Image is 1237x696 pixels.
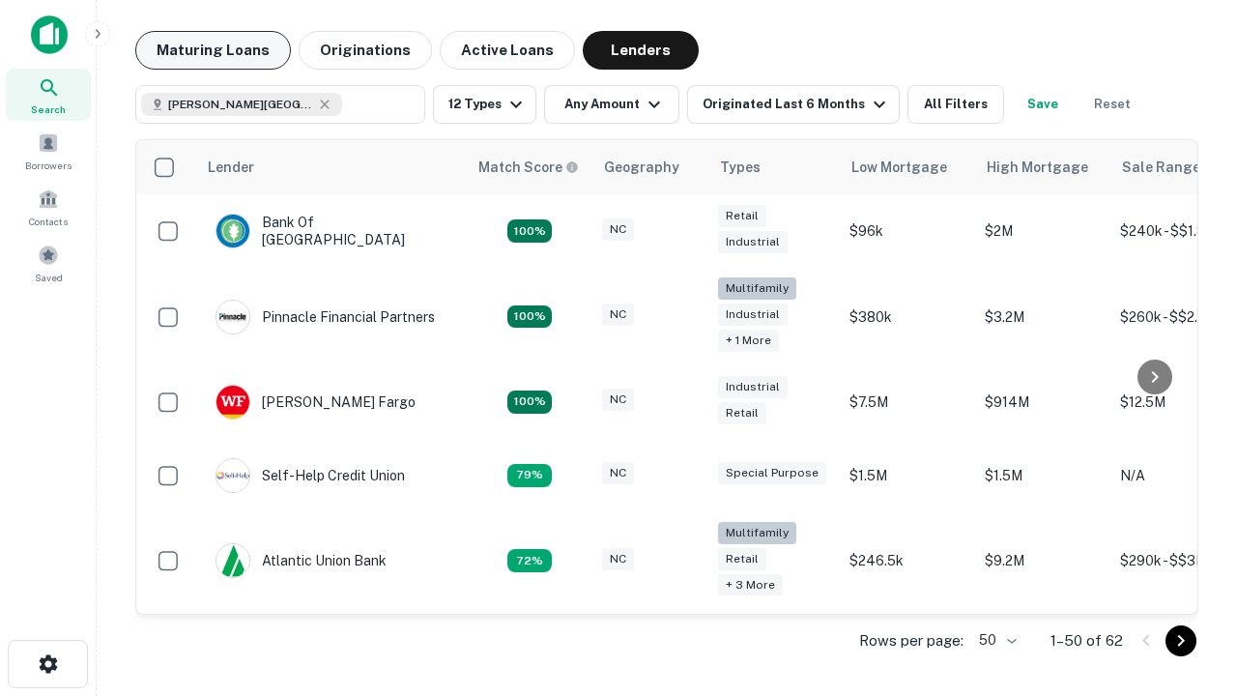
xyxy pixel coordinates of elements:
[216,215,249,247] img: picture
[840,365,975,439] td: $7.5M
[718,277,796,300] div: Multifamily
[25,158,72,173] span: Borrowers
[135,31,291,70] button: Maturing Loans
[602,304,634,326] div: NC
[602,389,634,411] div: NC
[1122,156,1200,179] div: Sale Range
[975,439,1110,512] td: $1.5M
[718,402,766,424] div: Retail
[975,365,1110,439] td: $914M
[708,140,840,194] th: Types
[6,237,91,289] a: Saved
[6,69,91,121] a: Search
[604,156,679,179] div: Geography
[718,231,788,253] div: Industrial
[975,512,1110,610] td: $9.2M
[216,385,416,420] div: [PERSON_NAME] Fargo
[208,156,254,179] div: Lender
[720,156,761,179] div: Types
[583,31,699,70] button: Lenders
[507,549,552,572] div: Matching Properties: 10, hasApolloMatch: undefined
[196,140,467,194] th: Lender
[35,270,63,285] span: Saved
[507,305,552,329] div: Matching Properties: 25, hasApolloMatch: undefined
[1012,85,1074,124] button: Save your search to get updates of matches that match your search criteria.
[602,548,634,570] div: NC
[478,157,575,178] h6: Match Score
[840,194,975,268] td: $96k
[687,85,900,124] button: Originated Last 6 Months
[507,219,552,243] div: Matching Properties: 14, hasApolloMatch: undefined
[299,31,432,70] button: Originations
[507,391,552,414] div: Matching Properties: 15, hasApolloMatch: undefined
[840,512,975,610] td: $246.5k
[975,268,1110,365] td: $3.2M
[29,214,68,229] span: Contacts
[602,462,634,484] div: NC
[216,386,249,419] img: picture
[971,626,1020,654] div: 50
[975,140,1110,194] th: High Mortgage
[851,156,947,179] div: Low Mortgage
[216,214,447,248] div: Bank Of [GEOGRAPHIC_DATA]
[1140,541,1237,634] iframe: Chat Widget
[507,464,552,487] div: Matching Properties: 11, hasApolloMatch: undefined
[703,93,891,116] div: Originated Last 6 Months
[840,268,975,365] td: $380k
[840,609,975,682] td: $200k
[478,157,579,178] div: Capitalize uses an advanced AI algorithm to match your search with the best lender. The match sco...
[216,458,405,493] div: Self-help Credit Union
[216,544,249,577] img: picture
[718,304,788,326] div: Industrial
[975,194,1110,268] td: $2M
[840,140,975,194] th: Low Mortgage
[6,125,91,177] a: Borrowers
[859,629,964,652] p: Rows per page:
[216,301,249,333] img: picture
[718,205,766,227] div: Retail
[433,85,536,124] button: 12 Types
[168,96,313,113] span: [PERSON_NAME][GEOGRAPHIC_DATA], [GEOGRAPHIC_DATA]
[1050,629,1123,652] p: 1–50 of 62
[975,609,1110,682] td: $3.3M
[718,522,796,544] div: Multifamily
[31,15,68,54] img: capitalize-icon.png
[592,140,708,194] th: Geography
[718,548,766,570] div: Retail
[440,31,575,70] button: Active Loans
[216,300,435,334] div: Pinnacle Financial Partners
[467,140,592,194] th: Capitalize uses an advanced AI algorithm to match your search with the best lender. The match sco...
[718,462,826,484] div: Special Purpose
[907,85,1004,124] button: All Filters
[987,156,1088,179] div: High Mortgage
[216,459,249,492] img: picture
[718,376,788,398] div: Industrial
[718,574,783,596] div: + 3 more
[1081,85,1143,124] button: Reset
[718,330,779,352] div: + 1 more
[216,543,387,578] div: Atlantic Union Bank
[31,101,66,117] span: Search
[602,218,634,241] div: NC
[840,439,975,512] td: $1.5M
[1165,625,1196,656] button: Go to next page
[544,85,679,124] button: Any Amount
[6,181,91,233] a: Contacts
